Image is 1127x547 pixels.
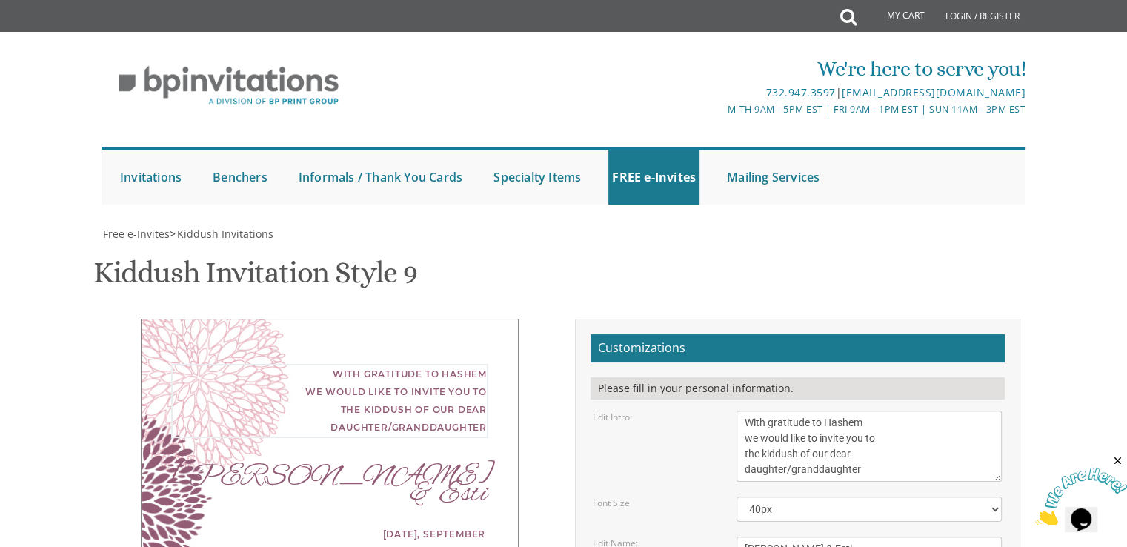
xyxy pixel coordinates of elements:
a: Benchers [209,150,271,205]
label: Edit Intro: [593,411,632,423]
a: 732.947.3597 [765,85,835,99]
a: Free e-Invites [102,227,170,241]
div: | [410,84,1025,102]
a: Specialty Items [490,150,585,205]
a: FREE e-Invites [608,150,699,205]
span: Kiddush Invitations [177,227,273,241]
h2: Customizations [591,334,1005,362]
a: Informals / Thank You Cards [295,150,466,205]
div: M-Th 9am - 5pm EST | Fri 9am - 1pm EST | Sun 11am - 3pm EST [410,102,1025,117]
div: We're here to serve you! [410,54,1025,84]
img: BP Invitation Loft [102,55,356,116]
div: Please fill in your personal information. [591,377,1005,400]
a: [EMAIL_ADDRESS][DOMAIN_NAME] [842,85,1025,99]
label: Font Size [593,497,630,509]
a: My Cart [855,1,935,31]
span: Free e-Invites [103,227,170,241]
iframe: chat widget [1035,454,1127,525]
span: > [170,227,273,241]
a: Kiddush Invitations [176,227,273,241]
a: Invitations [116,150,185,205]
a: Mailing Services [723,150,823,205]
textarea: With gratitude to Hashem we would like to invite you to the kiddush of our dear daughter/granddau... [737,411,1002,482]
div: [PERSON_NAME] & Esti [171,468,488,503]
h1: Kiddush Invitation Style 9 [93,256,417,300]
div: With gratitude to Hashem we would like to invite you to the kiddush of our dear daughter/granddau... [171,364,488,438]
